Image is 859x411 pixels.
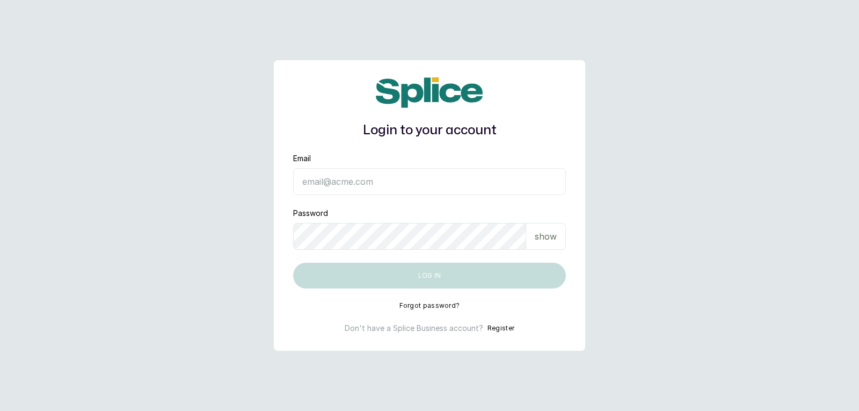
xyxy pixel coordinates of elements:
[293,208,328,219] label: Password
[293,153,311,164] label: Email
[293,168,566,195] input: email@acme.com
[293,263,566,289] button: Log in
[399,301,460,310] button: Forgot password?
[345,323,483,334] p: Don't have a Splice Business account?
[293,121,566,140] h1: Login to your account
[487,323,514,334] button: Register
[535,230,557,243] p: show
